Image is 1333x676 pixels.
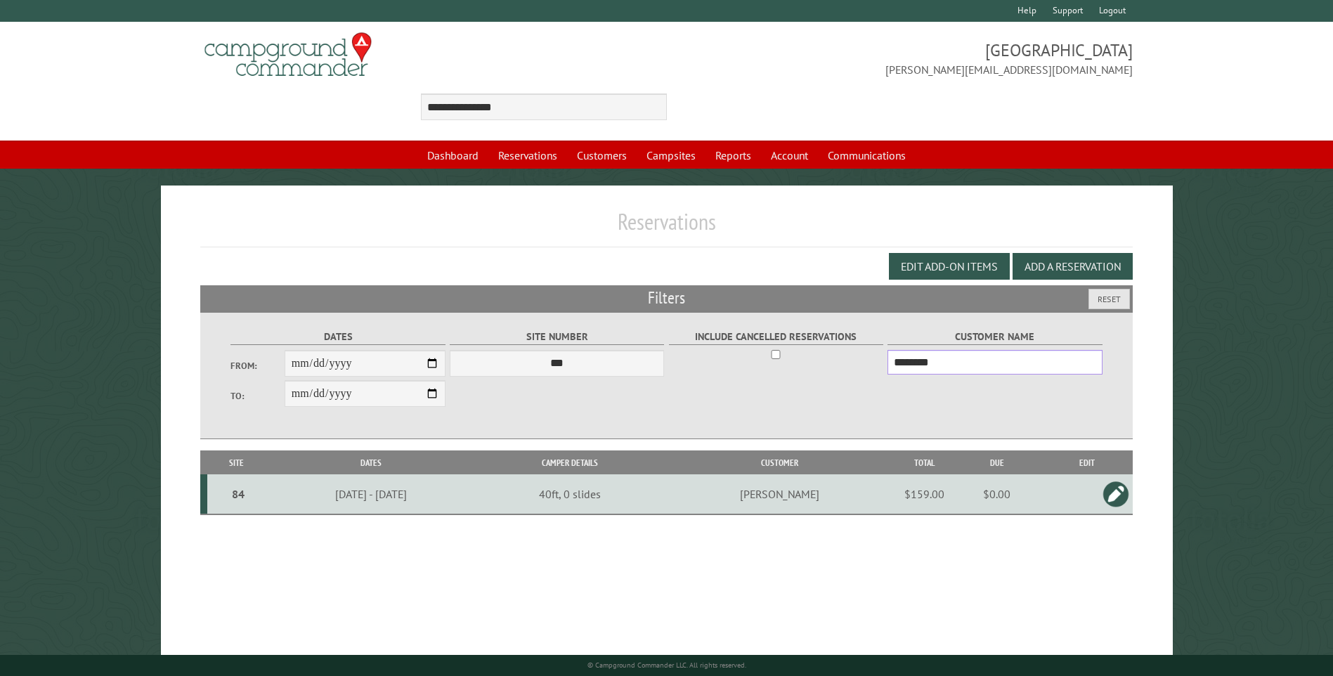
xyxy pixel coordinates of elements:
[889,253,1010,280] button: Edit Add-on Items
[762,142,817,169] a: Account
[450,329,664,345] label: Site Number
[267,487,475,501] div: [DATE] - [DATE]
[477,450,662,475] th: Camper Details
[897,474,953,514] td: $159.00
[419,142,487,169] a: Dashboard
[1041,450,1132,475] th: Edit
[663,450,897,475] th: Customer
[200,285,1132,312] h2: Filters
[265,450,477,475] th: Dates
[568,142,635,169] a: Customers
[213,487,262,501] div: 84
[200,27,376,82] img: Campground Commander
[1013,253,1133,280] button: Add a Reservation
[663,474,897,514] td: [PERSON_NAME]
[490,142,566,169] a: Reservations
[953,474,1042,514] td: $0.00
[587,661,746,670] small: © Campground Commander LLC. All rights reserved.
[200,208,1132,247] h1: Reservations
[477,474,662,514] td: 40ft, 0 slides
[230,359,284,372] label: From:
[897,450,953,475] th: Total
[207,450,264,475] th: Site
[638,142,704,169] a: Campsites
[230,389,284,403] label: To:
[707,142,760,169] a: Reports
[887,329,1102,345] label: Customer Name
[230,329,445,345] label: Dates
[1088,289,1130,309] button: Reset
[667,39,1133,78] span: [GEOGRAPHIC_DATA] [PERSON_NAME][EMAIL_ADDRESS][DOMAIN_NAME]
[819,142,914,169] a: Communications
[953,450,1042,475] th: Due
[669,329,883,345] label: Include Cancelled Reservations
